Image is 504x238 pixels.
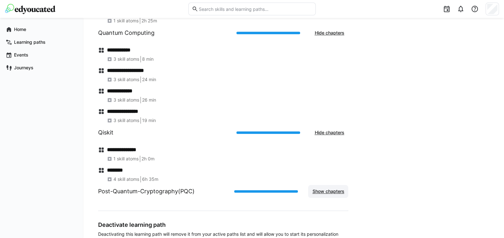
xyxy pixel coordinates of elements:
[313,30,345,36] span: Hide chapters
[113,76,139,83] span: 3 skill atoms
[98,221,348,228] h3: Deactivate learning path
[113,56,139,62] span: 3 skill atoms
[142,117,156,124] span: 19 min
[198,6,312,12] input: Search skills and learning paths…
[113,97,139,103] span: 3 skill atoms
[113,176,139,182] span: 4 skill atoms
[98,187,195,196] h1: Post-Quantum-Cryptography(PQC)
[142,76,156,83] span: 24 min
[142,97,156,103] span: 26 min
[98,128,113,137] h1: Qiskit
[313,129,345,136] span: Hide chapters
[310,27,348,39] button: Hide chapters
[311,188,345,195] span: Show chapters
[98,29,155,37] h1: Quantum Computing
[113,156,139,162] span: 1 skill atoms
[113,117,139,124] span: 3 skill atoms
[141,156,155,162] span: 2h 0m
[310,126,348,139] button: Hide chapters
[141,18,157,24] span: 2h 25m
[142,56,154,62] span: 8 min
[308,185,348,198] button: Show chapters
[113,18,139,24] span: 1 skill atoms
[142,176,158,182] span: 6h 35m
